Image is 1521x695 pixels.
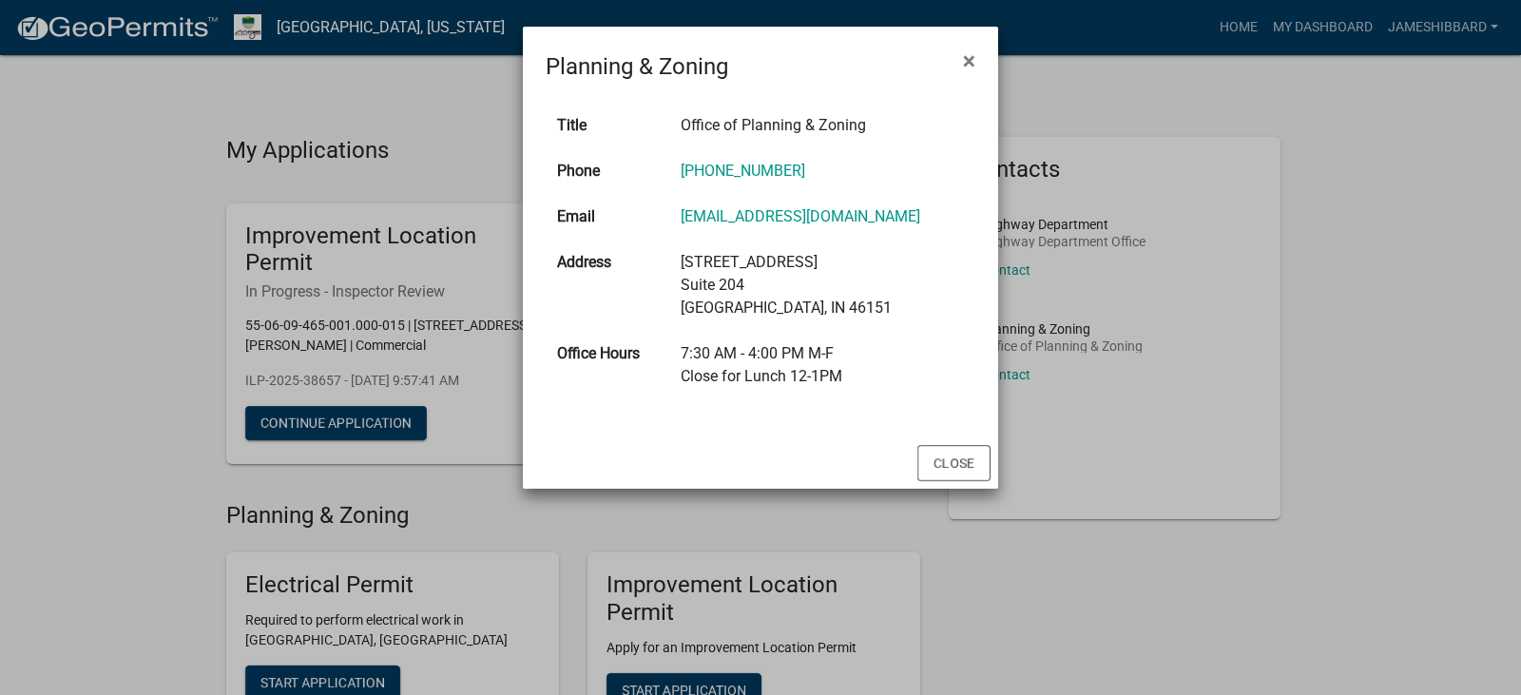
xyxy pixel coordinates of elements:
[917,445,991,481] button: Close
[681,342,964,388] div: 7:30 AM - 4:00 PM M-F Close for Lunch 12-1PM
[669,240,975,331] td: [STREET_ADDRESS] Suite 204 [GEOGRAPHIC_DATA], IN 46151
[681,162,805,180] a: [PHONE_NUMBER]
[546,331,669,399] th: Office Hours
[546,103,669,148] th: Title
[546,148,669,194] th: Phone
[681,207,920,225] a: [EMAIL_ADDRESS][DOMAIN_NAME]
[546,49,728,84] h4: Planning & Zoning
[546,240,669,331] th: Address
[546,194,669,240] th: Email
[948,34,991,87] button: Close
[963,48,975,74] span: ×
[669,103,975,148] td: Office of Planning & Zoning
